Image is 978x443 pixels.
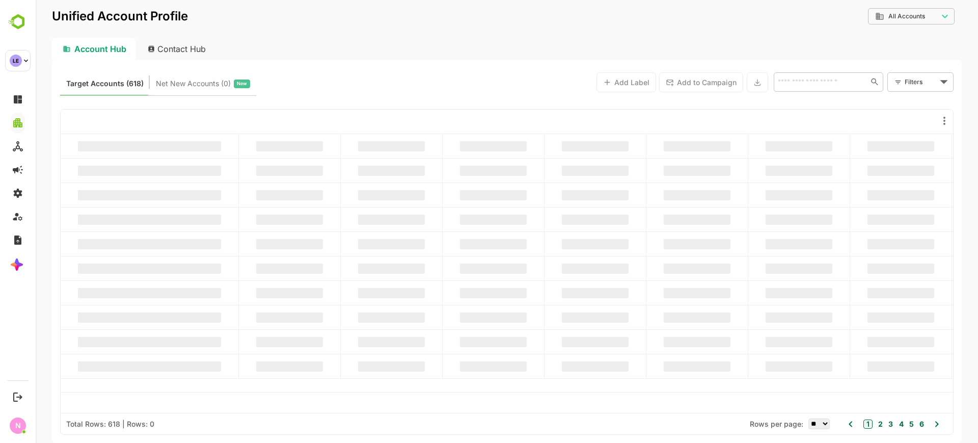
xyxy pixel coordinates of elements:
button: 6 [881,419,888,430]
span: Known accounts you’ve identified to target - imported from CRM, Offline upload, or promoted from ... [31,77,108,90]
span: All Accounts [853,13,889,20]
div: Account Hub [16,38,100,60]
div: Newly surfaced ICP-fit accounts from Intent, Website, LinkedIn, and other engagement signals. [120,77,214,90]
span: Rows per page: [714,420,768,428]
div: All Accounts [839,12,903,21]
button: Logout [11,390,24,404]
button: Add Label [561,72,620,92]
div: Contact Hub [104,38,179,60]
button: 1 [828,420,837,429]
button: 3 [850,419,857,430]
button: 4 [861,419,868,430]
button: Add to Campaign [623,72,708,92]
button: 5 [871,419,878,430]
span: Net New Accounts ( 0 ) [120,77,195,90]
div: Total Rows: 618 | Rows: 0 [31,420,119,428]
div: All Accounts [832,7,919,27]
div: Filters [869,76,902,87]
span: New [201,77,211,90]
button: 2 [840,419,847,430]
p: Unified Account Profile [16,10,152,22]
button: Export the selected data as CSV [711,72,732,92]
div: LE [10,55,22,67]
img: BambooboxLogoMark.f1c84d78b4c51b1a7b5f700c9845e183.svg [5,12,31,32]
div: N [10,418,26,434]
div: Filters [868,71,918,93]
